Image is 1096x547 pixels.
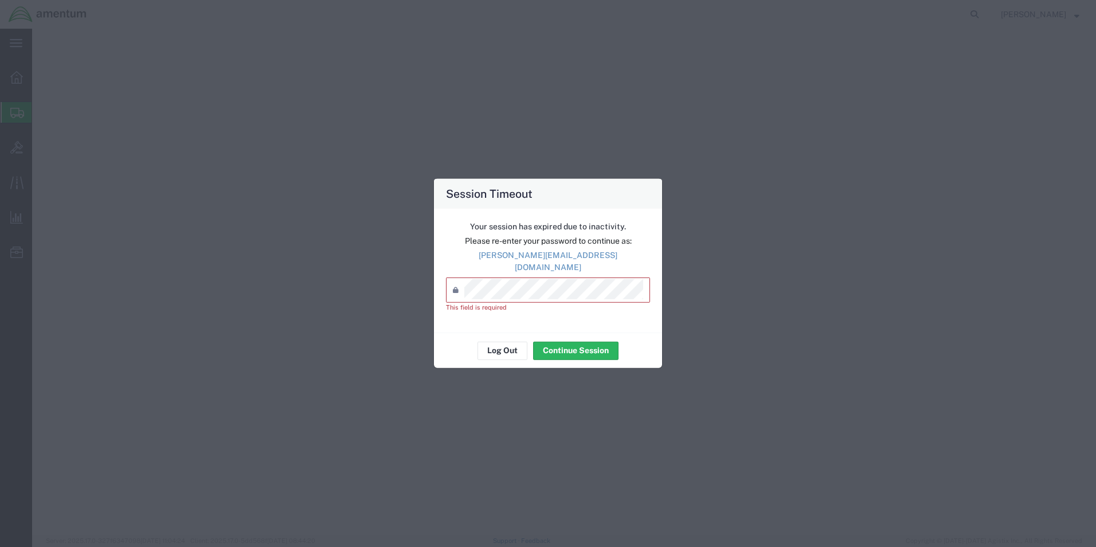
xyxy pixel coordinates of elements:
div: This field is required [446,303,650,312]
button: Log Out [477,341,527,360]
h4: Session Timeout [446,185,533,202]
p: Your session has expired due to inactivity. [446,221,650,233]
p: [PERSON_NAME][EMAIL_ADDRESS][DOMAIN_NAME] [446,249,650,273]
button: Continue Session [533,341,619,360]
p: Please re-enter your password to continue as: [446,235,650,247]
